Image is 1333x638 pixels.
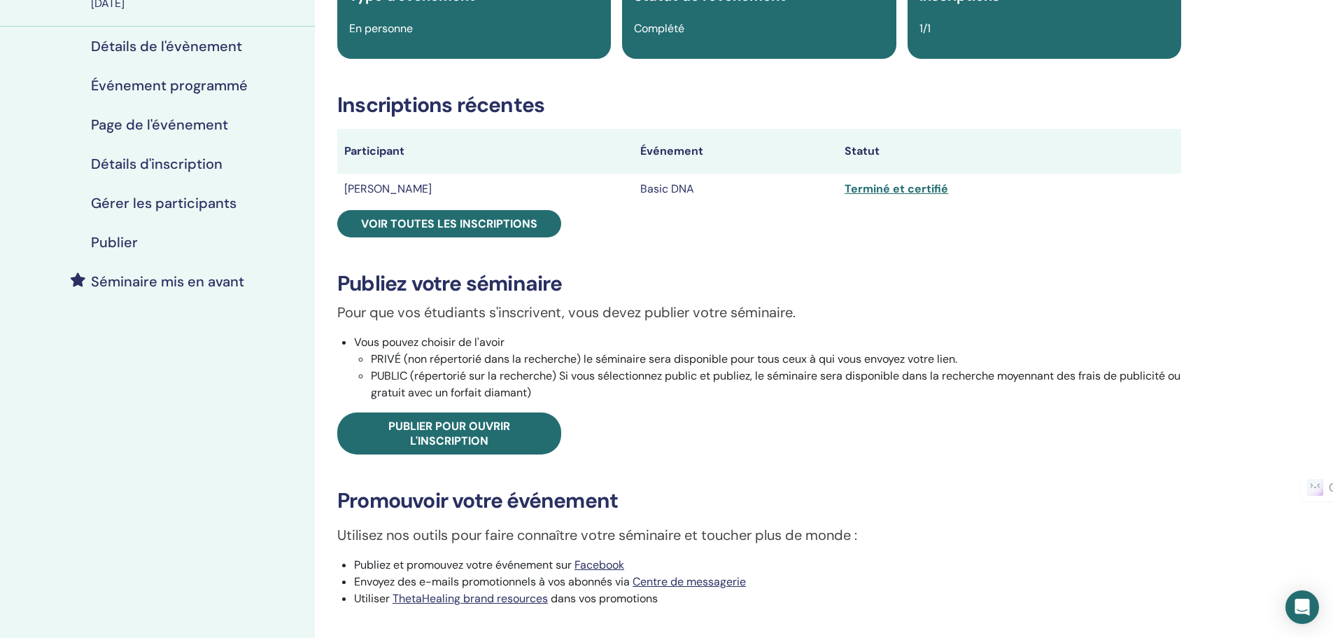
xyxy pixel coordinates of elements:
h4: Événement programmé [91,77,248,94]
h4: Gérer les participants [91,195,237,211]
a: Voir toutes les inscriptions [337,210,561,237]
h3: Inscriptions récentes [337,92,1181,118]
p: Pour que vos étudiants s'inscrivent, vous devez publier votre séminaire. [337,302,1181,323]
li: Vous pouvez choisir de l'avoir [354,334,1181,401]
h4: Détails d'inscription [91,155,223,172]
span: Publier pour ouvrir l'inscription [388,419,510,448]
a: Publier pour ouvrir l'inscription [337,412,561,455]
p: Utilisez nos outils pour faire connaître votre séminaire et toucher plus de monde : [337,525,1181,546]
div: Open Intercom Messenger [1285,590,1319,624]
td: [PERSON_NAME] [337,174,633,204]
h4: Page de l'événement [91,116,228,133]
span: En personne [349,21,413,36]
th: Événement [633,129,838,174]
li: Utiliser dans vos promotions [354,590,1181,607]
span: Voir toutes les inscriptions [361,216,537,231]
li: Publiez et promouvez votre événement sur [354,557,1181,574]
h4: Publier [91,234,138,251]
li: Envoyez des e-mails promotionnels à vos abonnés via [354,574,1181,590]
a: Centre de messagerie [633,574,746,589]
span: Complété [634,21,684,36]
th: Participant [337,129,633,174]
h4: Séminaire mis en avant [91,273,244,290]
div: Terminé et certifié [845,181,1174,197]
li: PRIVÉ (non répertorié dans la recherche) le séminaire sera disponible pour tous ceux à qui vous e... [371,351,1181,368]
li: PUBLIC (répertorié sur la recherche) Si vous sélectionnez public et publiez, le séminaire sera di... [371,368,1181,401]
a: ThetaHealing brand resources [393,591,548,606]
th: Statut [838,129,1181,174]
h3: Publiez votre séminaire [337,271,1181,296]
h4: Détails de l'évènement [91,38,242,55]
td: Basic DNA [633,174,838,204]
h3: Promouvoir votre événement [337,488,1181,513]
a: Facebook [574,557,624,572]
span: 1/1 [919,21,931,36]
